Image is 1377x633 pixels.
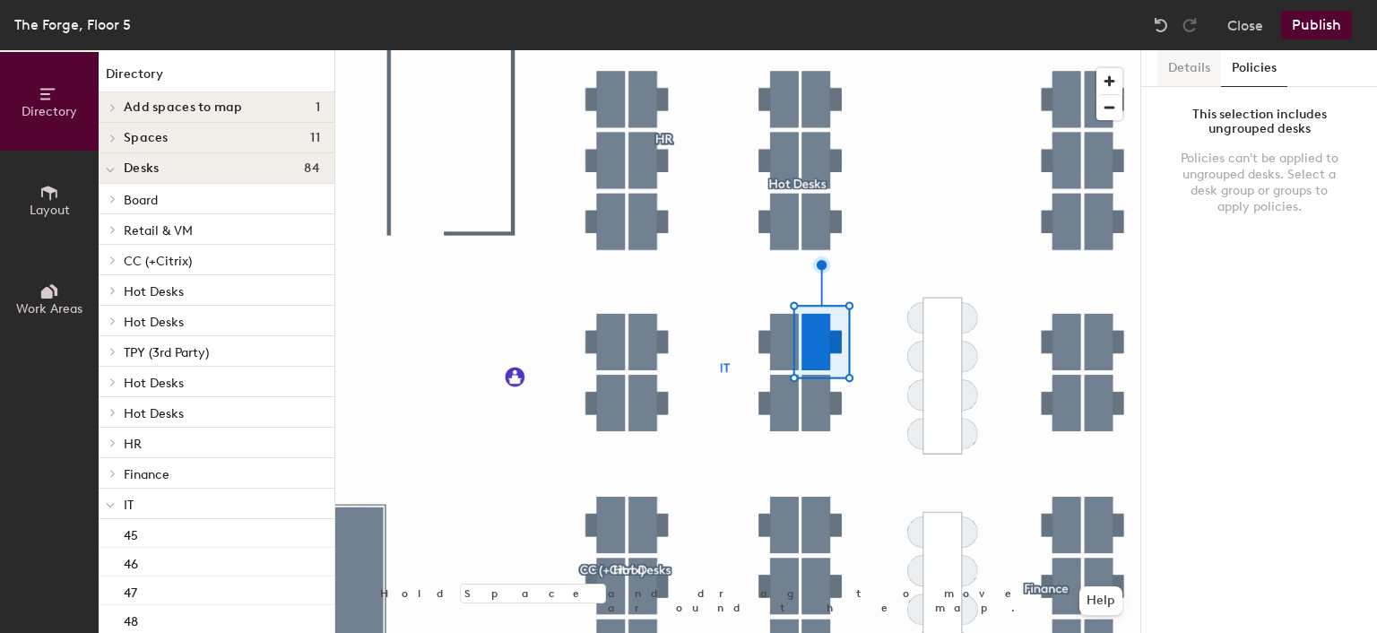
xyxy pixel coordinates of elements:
[124,284,184,299] span: Hot Desks
[124,161,159,176] span: Desks
[1281,11,1352,39] button: Publish
[124,193,158,208] span: Board
[1227,11,1263,39] button: Close
[1157,50,1221,87] button: Details
[1181,16,1199,34] img: Redo
[316,100,320,115] span: 1
[99,65,334,92] h1: Directory
[124,223,193,238] span: Retail & VM
[22,104,77,119] span: Directory
[14,13,131,36] div: The Forge, Floor 5
[124,498,134,513] span: IT
[16,301,82,316] span: Work Areas
[124,406,184,421] span: Hot Desks
[124,551,138,572] p: 46
[124,467,169,482] span: Finance
[1221,50,1287,87] button: Policies
[1177,151,1341,215] div: Policies can't be applied to ungrouped desks. Select a desk group or groups to apply policies.
[124,523,138,543] p: 45
[310,131,320,145] span: 11
[124,345,209,360] span: TPY (3rd Party)
[1177,108,1341,136] div: This selection includes ungrouped desks
[124,609,138,629] p: 48
[1152,16,1170,34] img: Undo
[124,315,184,330] span: Hot Desks
[124,131,169,145] span: Spaces
[124,100,243,115] span: Add spaces to map
[124,376,184,391] span: Hot Desks
[124,254,192,269] span: CC (+Citrix)
[124,580,137,601] p: 47
[30,203,70,218] span: Layout
[124,437,142,452] span: HR
[1079,586,1122,615] button: Help
[304,161,320,176] span: 84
